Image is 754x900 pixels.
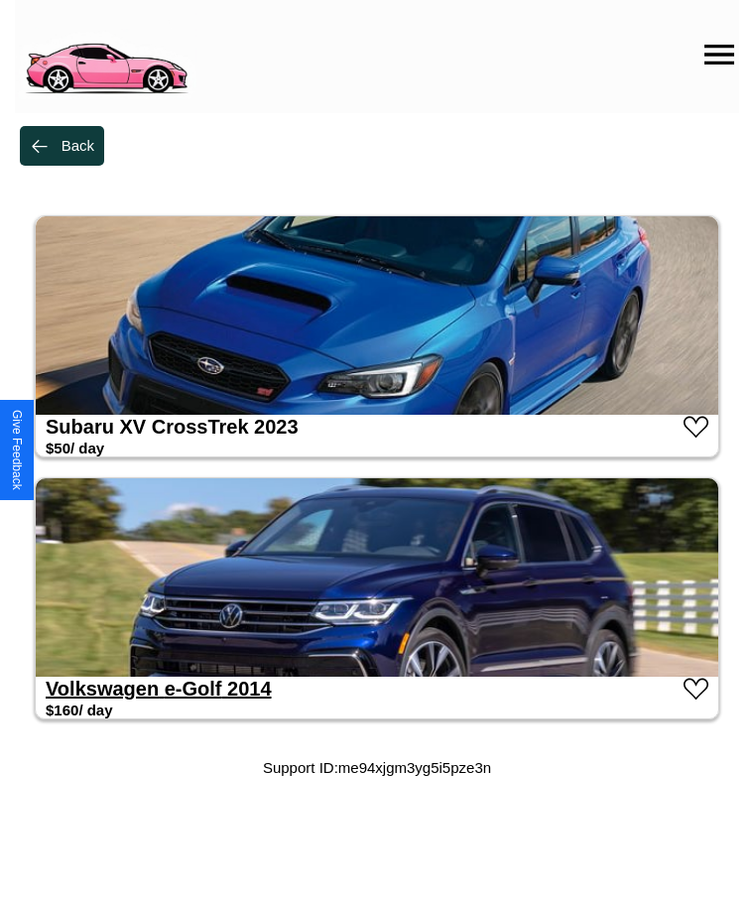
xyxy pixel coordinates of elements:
h3: $ 50 / day [46,440,104,456]
div: Give Feedback [10,410,24,490]
h3: $ 160 / day [46,702,113,718]
button: Back [20,126,104,166]
a: Volkswagen e-Golf 2014 [46,678,272,700]
a: Subaru XV CrossTrek 2023 [46,416,299,438]
p: Support ID: me94xjgm3yg5i5pze3n [263,754,491,781]
div: Back [62,137,94,154]
img: logo [15,10,196,99]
